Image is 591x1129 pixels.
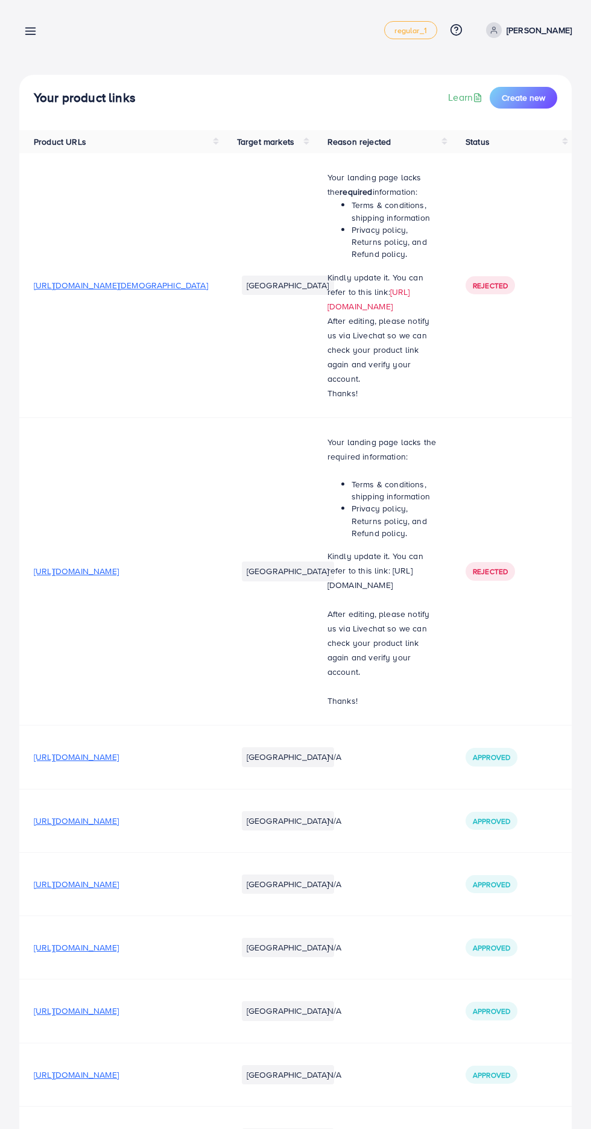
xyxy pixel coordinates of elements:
h4: Your product links [34,90,136,106]
span: [URL][DOMAIN_NAME] [34,815,119,827]
span: Status [466,136,490,148]
a: regular_1 [384,21,437,39]
li: [GEOGRAPHIC_DATA] [242,1001,334,1020]
li: Privacy policy, Returns policy, and Refund policy. [352,502,437,539]
li: [GEOGRAPHIC_DATA] [242,874,334,894]
li: Privacy policy, Returns policy, and Refund policy. [352,224,437,261]
span: [URL][DOMAIN_NAME] [34,941,119,953]
a: [URL][DOMAIN_NAME] [327,286,410,312]
span: Approved [473,943,510,953]
span: Rejected [473,280,508,291]
li: [GEOGRAPHIC_DATA] [242,276,334,295]
span: Target markets [237,136,294,148]
span: Rejected [473,566,508,577]
span: [URL][DOMAIN_NAME] [34,751,119,763]
li: [GEOGRAPHIC_DATA] [242,811,334,830]
span: regular_1 [394,27,426,34]
span: Approved [473,752,510,762]
span: Product URLs [34,136,86,148]
button: Create new [490,87,557,109]
p: Your landing page lacks the information: [327,170,437,199]
p: Kindly update it. You can refer to this link: [URL][DOMAIN_NAME] [327,549,437,592]
span: Approved [473,816,510,826]
li: [GEOGRAPHIC_DATA] [242,938,334,957]
span: [URL][DOMAIN_NAME] [34,878,119,890]
p: After editing, please notify us via Livechat so we can check your product link again and verify y... [327,314,437,386]
strong: required [340,186,372,198]
li: Terms & conditions, shipping information [352,199,437,224]
span: [URL][DOMAIN_NAME] [34,1069,119,1081]
span: N/A [327,1069,341,1081]
span: Approved [473,1070,510,1080]
a: Learn [448,90,485,104]
li: Terms & conditions, shipping information [352,478,437,503]
span: N/A [327,815,341,827]
p: Kindly update it. You can refer to this link: [327,270,437,314]
span: N/A [327,878,341,890]
p: After editing, please notify us via Livechat so we can check your product link again and verify y... [327,607,437,679]
p: Your landing page lacks the required information: [327,435,437,464]
span: Reason rejected [327,136,391,148]
span: Approved [473,1006,510,1016]
li: [GEOGRAPHIC_DATA] [242,561,334,581]
p: [PERSON_NAME] [507,23,572,37]
li: [GEOGRAPHIC_DATA] [242,747,334,767]
span: Approved [473,879,510,890]
span: N/A [327,941,341,953]
p: Thanks! [327,386,437,400]
span: [URL][DOMAIN_NAME] [34,565,119,577]
span: [URL][DOMAIN_NAME][DEMOGRAPHIC_DATA] [34,279,208,291]
a: [PERSON_NAME] [481,22,572,38]
span: N/A [327,751,341,763]
p: Thanks! [327,694,437,708]
span: Create new [502,92,545,104]
li: [GEOGRAPHIC_DATA] [242,1065,334,1084]
span: [URL][DOMAIN_NAME] [34,1005,119,1017]
span: N/A [327,1005,341,1017]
